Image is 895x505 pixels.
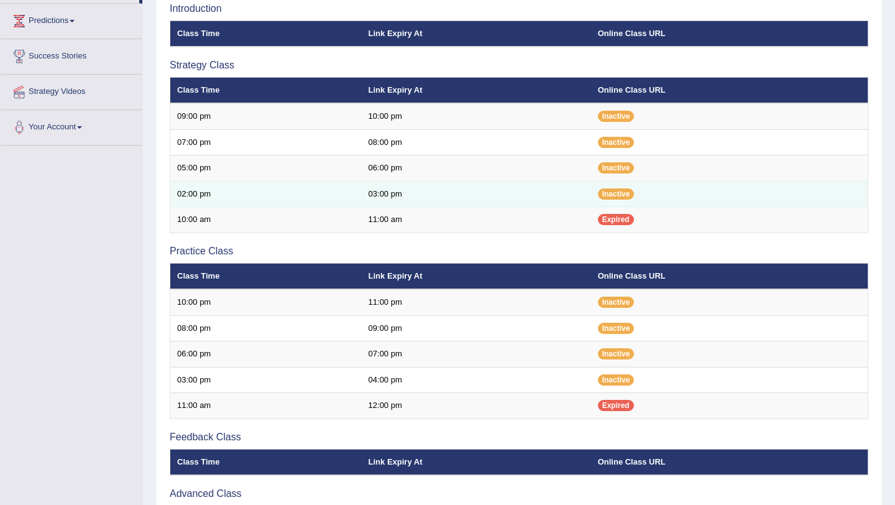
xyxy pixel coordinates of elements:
[598,323,635,334] span: Inactive
[362,263,591,289] th: Link Expiry At
[362,103,591,129] td: 10:00 pm
[362,341,591,368] td: 07:00 pm
[598,137,635,148] span: Inactive
[1,75,142,106] a: Strategy Videos
[362,21,591,47] th: Link Expiry At
[598,111,635,122] span: Inactive
[362,367,591,393] td: 04:00 pm
[598,188,635,200] span: Inactive
[591,21,868,47] th: Online Class URL
[170,246,868,257] h3: Practice Class
[362,77,591,103] th: Link Expiry At
[170,449,362,475] th: Class Time
[170,155,362,182] td: 05:00 pm
[362,129,591,155] td: 08:00 pm
[362,289,591,315] td: 11:00 pm
[170,341,362,368] td: 06:00 pm
[591,263,868,289] th: Online Class URL
[598,374,635,386] span: Inactive
[170,21,362,47] th: Class Time
[170,315,362,341] td: 08:00 pm
[591,77,868,103] th: Online Class URL
[170,181,362,207] td: 02:00 pm
[598,400,634,411] span: Expired
[598,297,635,308] span: Inactive
[170,393,362,419] td: 11:00 am
[170,432,868,443] h3: Feedback Class
[170,289,362,315] td: 10:00 pm
[362,315,591,341] td: 09:00 pm
[591,449,868,475] th: Online Class URL
[1,39,142,70] a: Success Stories
[362,155,591,182] td: 06:00 pm
[170,263,362,289] th: Class Time
[170,103,362,129] td: 09:00 pm
[1,110,142,141] a: Your Account
[362,393,591,419] td: 12:00 pm
[598,348,635,359] span: Inactive
[170,488,868,499] h3: Advanced Class
[170,3,868,14] h3: Introduction
[1,4,142,35] a: Predictions
[362,449,591,475] th: Link Expiry At
[170,60,868,71] h3: Strategy Class
[598,214,634,225] span: Expired
[170,77,362,103] th: Class Time
[170,129,362,155] td: 07:00 pm
[598,162,635,174] span: Inactive
[170,207,362,233] td: 10:00 am
[362,181,591,207] td: 03:00 pm
[362,207,591,233] td: 11:00 am
[170,367,362,393] td: 03:00 pm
